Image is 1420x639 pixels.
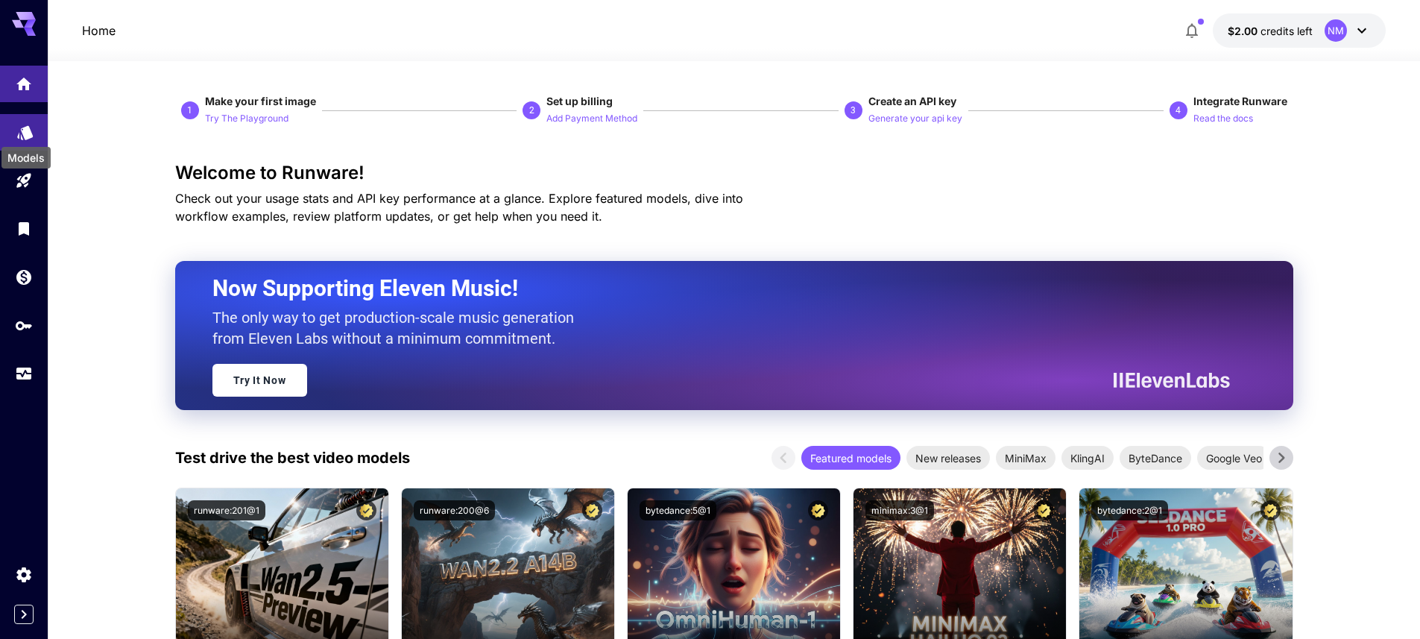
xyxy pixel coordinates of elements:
[15,70,33,89] div: Home
[808,500,828,520] button: Certified Model – Vetted for best performance and includes a commercial license.
[1061,446,1114,470] div: KlingAI
[16,119,34,137] div: Models
[15,219,33,238] div: Library
[851,104,856,117] p: 3
[205,112,288,126] p: Try The Playground
[1325,19,1347,42] div: NM
[82,22,116,40] a: Home
[15,268,33,286] div: Wallet
[1260,500,1281,520] button: Certified Model – Vetted for best performance and includes a commercial license.
[212,307,585,349] p: The only way to get production-scale music generation from Eleven Labs without a minimum commitment.
[1197,450,1271,466] span: Google Veo
[529,104,534,117] p: 2
[1228,23,1313,39] div: $2.00
[996,446,1055,470] div: MiniMax
[546,109,637,127] button: Add Payment Method
[582,500,602,520] button: Certified Model – Vetted for best performance and includes a commercial license.
[1193,109,1253,127] button: Read the docs
[1197,446,1271,470] div: Google Veo
[212,364,307,397] a: Try It Now
[175,191,743,224] span: Check out your usage stats and API key performance at a glance. Explore featured models, dive int...
[1,147,51,169] div: Models
[868,95,956,107] span: Create an API key
[640,500,716,520] button: bytedance:5@1
[1228,25,1260,37] span: $2.00
[187,104,192,117] p: 1
[175,447,410,469] p: Test drive the best video models
[414,500,495,520] button: runware:200@6
[906,450,990,466] span: New releases
[1193,112,1253,126] p: Read the docs
[14,605,34,624] button: Expand sidebar
[1260,25,1313,37] span: credits left
[865,500,934,520] button: minimax:3@1
[212,274,1219,303] h2: Now Supporting Eleven Music!
[1176,104,1181,117] p: 4
[188,500,265,520] button: runware:201@1
[1120,450,1191,466] span: ByteDance
[15,365,33,383] div: Usage
[868,112,962,126] p: Generate your api key
[356,500,376,520] button: Certified Model – Vetted for best performance and includes a commercial license.
[1061,450,1114,466] span: KlingAI
[801,450,900,466] span: Featured models
[546,112,637,126] p: Add Payment Method
[1091,500,1168,520] button: bytedance:2@1
[205,95,316,107] span: Make your first image
[996,450,1055,466] span: MiniMax
[82,22,116,40] nav: breadcrumb
[15,316,33,335] div: API Keys
[1034,500,1054,520] button: Certified Model – Vetted for best performance and includes a commercial license.
[15,171,33,190] div: Playground
[868,109,962,127] button: Generate your api key
[546,95,613,107] span: Set up billing
[15,565,33,584] div: Settings
[1213,13,1386,48] button: $2.00NM
[1193,95,1287,107] span: Integrate Runware
[906,446,990,470] div: New releases
[801,446,900,470] div: Featured models
[175,163,1293,183] h3: Welcome to Runware!
[1120,446,1191,470] div: ByteDance
[205,109,288,127] button: Try The Playground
